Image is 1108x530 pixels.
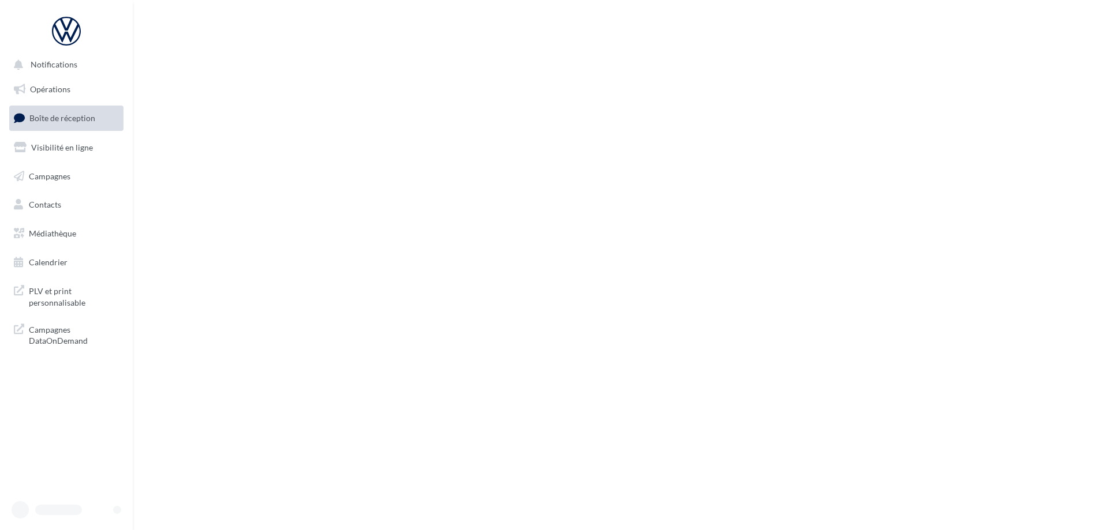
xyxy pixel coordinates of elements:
span: Visibilité en ligne [31,142,93,152]
a: Boîte de réception [7,106,126,130]
a: Calendrier [7,250,126,275]
span: Médiathèque [29,228,76,238]
a: Visibilité en ligne [7,136,126,160]
a: PLV et print personnalisable [7,279,126,313]
span: Notifications [31,60,77,70]
span: Opérations [30,84,70,94]
a: Médiathèque [7,221,126,246]
span: Contacts [29,200,61,209]
a: Contacts [7,193,126,217]
span: Calendrier [29,257,68,267]
span: Campagnes [29,171,70,181]
a: Campagnes [7,164,126,189]
span: Boîte de réception [29,113,95,123]
span: Campagnes DataOnDemand [29,322,119,347]
span: PLV et print personnalisable [29,283,119,308]
a: Campagnes DataOnDemand [7,317,126,351]
a: Opérations [7,77,126,102]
